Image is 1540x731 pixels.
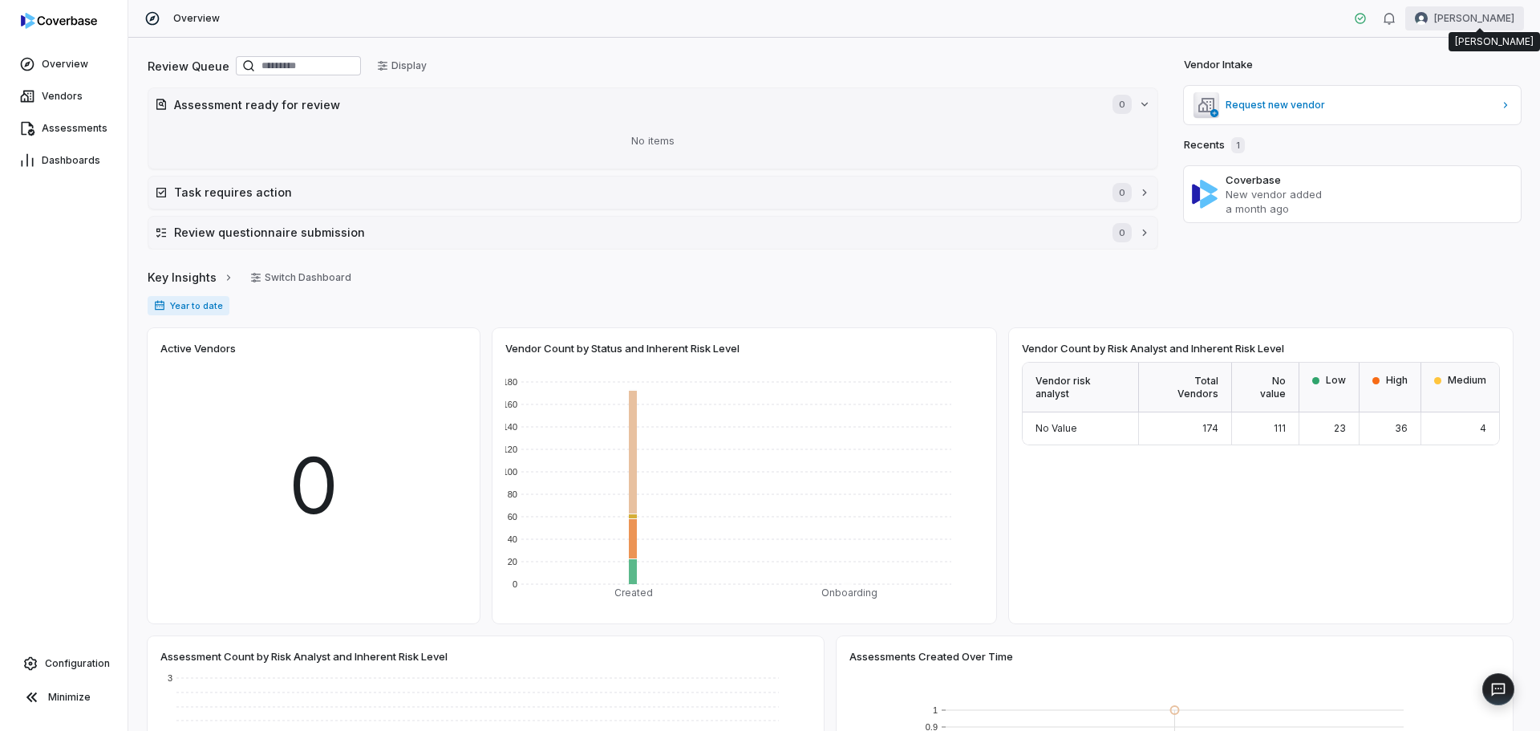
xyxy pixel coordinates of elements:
span: 0 [289,428,338,543]
span: Overview [173,12,220,25]
div: No items [155,120,1151,162]
text: 140 [503,422,517,432]
div: No value [1232,363,1299,412]
span: 4 [1480,422,1486,434]
text: 180 [503,377,517,387]
span: Dashboards [42,154,100,167]
img: logo-D7KZi-bG.svg [21,13,97,29]
text: 3 [168,673,172,683]
span: Active Vendors [160,341,236,355]
h3: Coverbase [1226,173,1514,187]
a: Overview [3,50,124,79]
span: Vendors [42,90,83,103]
a: Assessments [3,114,124,143]
text: 80 [508,489,517,499]
span: 0 [1112,95,1132,114]
text: 20 [508,557,517,567]
svg: Date range for report [154,300,165,311]
span: Year to date [148,296,229,315]
span: Overview [42,58,88,71]
span: 23 [1334,422,1346,434]
span: 174 [1202,422,1218,434]
span: Medium [1448,374,1486,387]
text: 1 [933,705,938,715]
p: New vendor added [1226,187,1514,201]
span: 1 [1231,137,1245,153]
text: 100 [503,467,517,477]
span: 0 [1112,223,1132,242]
a: CoverbaseNew vendor addeda month ago [1184,166,1521,222]
a: Configuration [6,649,121,678]
text: 160 [503,400,517,409]
a: Key Insights [148,261,234,294]
span: Key Insights [148,269,217,286]
img: Brad Babin avatar [1415,12,1428,25]
span: Configuration [45,657,110,670]
span: Low [1326,374,1346,387]
a: Request new vendor [1184,86,1521,124]
button: Key Insights [143,261,239,294]
p: a month ago [1226,201,1514,216]
text: 60 [508,512,517,522]
button: Review questionnaire submission0 [148,217,1157,249]
a: Dashboards [3,146,124,175]
button: Display [367,54,436,78]
button: Minimize [6,681,121,713]
text: 0 [513,579,517,589]
text: 120 [503,445,517,454]
text: 40 [508,534,517,544]
button: Switch Dashboard [241,266,361,290]
h2: Task requires action [174,184,1096,201]
button: Brad Babin avatar[PERSON_NAME] [1405,6,1524,30]
span: No Value [1035,422,1077,434]
span: [PERSON_NAME] [1434,12,1514,25]
h2: Review Queue [148,58,229,75]
h2: Recents [1184,137,1245,153]
h2: Vendor Intake [1184,57,1253,73]
span: Assessments [42,122,107,135]
a: Vendors [3,82,124,111]
div: Total Vendors [1139,363,1232,412]
span: 36 [1395,422,1408,434]
span: Request new vendor [1226,99,1493,112]
div: Vendor risk analyst [1023,363,1139,412]
h2: Review questionnaire submission [174,224,1096,241]
div: [PERSON_NAME] [1455,35,1534,48]
span: Vendor Count by Status and Inherent Risk Level [505,341,740,355]
h2: Assessment ready for review [174,96,1096,113]
span: 0 [1112,183,1132,202]
span: Minimize [48,691,91,704]
span: Vendor Count by Risk Analyst and Inherent Risk Level [1022,341,1284,355]
button: Assessment ready for review0 [148,88,1157,120]
span: Assessments Created Over Time [849,649,1013,664]
span: Assessment Count by Risk Analyst and Inherent Risk Level [160,649,448,664]
span: High [1386,374,1408,387]
button: Task requires action0 [148,177,1157,209]
span: 111 [1274,422,1286,434]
